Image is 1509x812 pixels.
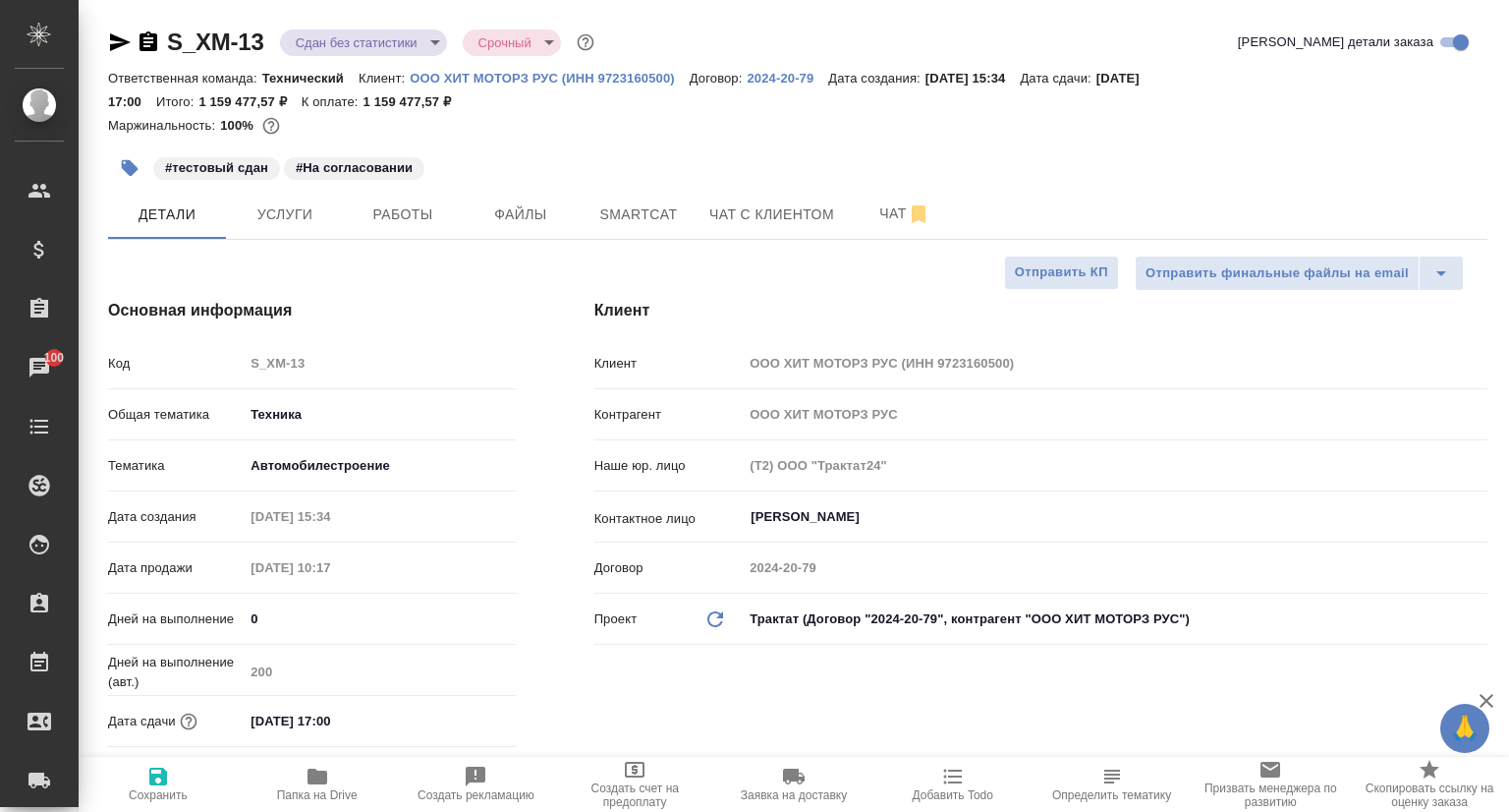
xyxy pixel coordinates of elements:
[925,71,1021,86] p: [DATE] 15:34
[129,788,188,802] span: Сохранить
[747,69,828,86] a: 2024-20-79
[32,348,77,368] span: 100
[282,158,426,175] span: На согласовании
[741,788,847,802] span: Заявка на доставку
[302,94,363,109] p: К оплате:
[165,158,268,178] p: #тестовый сдан
[594,456,744,476] p: Наше юр. лицо
[238,757,397,812] button: Папка на Drive
[567,782,702,809] span: Создать счет на предоплату
[1350,757,1509,812] button: Скопировать ссылку на оценку заказа
[743,603,1487,636] div: Трактат (Договор "2024-20-79", контрагент "ООО ХИТ МОТОРЗ РУС")
[137,30,160,54] button: Скопировать ссылку
[244,658,515,686] input: Пустое поле
[1135,256,1464,291] div: split button
[108,507,244,527] p: Дата создания
[690,71,748,86] p: Договор:
[244,502,416,531] input: Пустое поле
[238,203,332,227] span: Услуги
[244,605,515,633] input: ✎ Введи что-нибудь
[198,94,301,109] p: 1 159 477,57 ₽
[244,553,416,582] input: Пустое поле
[743,349,1487,377] input: Пустое поле
[828,71,924,86] p: Дата создания:
[244,449,515,483] div: Автомобилестроение
[1362,782,1497,809] span: Скопировать ссылку на оценку заказа
[1052,788,1171,802] span: Определить тематику
[410,71,690,86] p: ООО ХИТ МОТОРЗ РУС (ИНН 9723160500)
[258,113,284,139] button: 3211.82 RUB;
[290,34,423,51] button: Сдан без статистики
[913,788,993,802] span: Добавить Todo
[473,34,537,51] button: Срочный
[108,146,151,190] button: Добавить тэг
[743,553,1487,582] input: Пустое поле
[555,757,714,812] button: Создать счет на предоплату
[1033,757,1192,812] button: Определить тематику
[1004,256,1119,290] button: Отправить КП
[1015,261,1108,284] span: Отправить КП
[397,757,556,812] button: Создать рекламацию
[743,451,1487,480] input: Пустое поле
[79,757,238,812] button: Сохранить
[714,757,873,812] button: Заявка на доставку
[907,203,930,226] svg: Отписаться
[108,405,244,425] p: Общая тематика
[108,118,220,133] p: Маржинальность:
[363,94,466,109] p: 1 159 477,57 ₽
[108,609,244,629] p: Дней на выполнение
[1146,262,1409,285] span: Отправить финальные файлы на email
[108,71,262,86] p: Ответственная команда:
[151,158,282,175] span: тестовый сдан
[594,558,744,578] p: Договор
[418,788,534,802] span: Создать рекламацию
[1191,757,1350,812] button: Призвать менеджера по развитию
[594,509,744,529] p: Контактное лицо
[356,203,450,227] span: Работы
[591,203,686,227] span: Smartcat
[296,158,413,178] p: #На согласовании
[176,709,201,734] button: Если добавить услуги и заполнить их объемом, то дата рассчитается автоматически
[120,203,214,227] span: Детали
[594,609,638,629] p: Проект
[108,30,132,54] button: Скопировать ссылку для ЯМессенджера
[244,398,515,432] div: Техника
[359,71,410,86] p: Клиент:
[108,299,516,322] h4: Основная информация
[262,71,359,86] p: Технический
[277,788,358,802] span: Папка на Drive
[108,712,176,731] p: Дата сдачи
[108,456,244,476] p: Тематика
[244,707,416,735] input: ✎ Введи что-нибудь
[1477,515,1481,519] button: Open
[220,118,258,133] p: 100%
[1440,704,1489,753] button: 🙏
[1020,71,1095,86] p: Дата сдачи:
[594,405,744,425] p: Контрагент
[709,203,834,227] span: Чат с клиентом
[1238,32,1433,52] span: [PERSON_NAME] детали заказа
[1135,256,1420,291] button: Отправить финальные файлы на email
[1202,782,1338,809] span: Призвать менеджера по развитию
[573,29,598,55] button: Доп статусы указывают на важность/срочность заказа
[474,203,568,227] span: Файлы
[156,94,198,109] p: Итого:
[167,29,264,55] a: S_XM-13
[743,400,1487,429] input: Пустое поле
[244,349,515,377] input: Пустое поле
[594,299,1487,322] h4: Клиент
[463,29,561,56] div: Сдан без статистики
[1448,708,1481,749] span: 🙏
[280,29,447,56] div: Сдан без статистики
[5,343,74,392] a: 100
[108,558,244,578] p: Дата продажи
[873,757,1033,812] button: Добавить Todo
[858,202,952,226] span: Чат
[410,69,690,86] a: ООО ХИТ МОТОРЗ РУС (ИНН 9723160500)
[108,653,244,692] p: Дней на выполнение (авт.)
[747,71,828,86] p: 2024-20-79
[594,354,744,374] p: Клиент
[108,354,244,374] p: Код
